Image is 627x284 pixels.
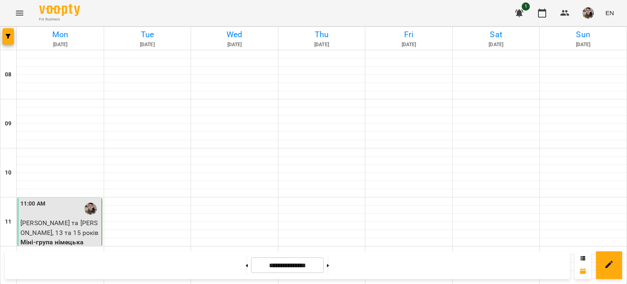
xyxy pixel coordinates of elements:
[367,41,451,49] h6: [DATE]
[18,28,102,41] h6: Mon
[10,3,29,23] button: Menu
[105,28,190,41] h6: Tue
[105,41,190,49] h6: [DATE]
[280,41,364,49] h6: [DATE]
[192,28,277,41] h6: Wed
[280,28,364,41] h6: Thu
[39,17,80,22] span: For Business
[5,119,11,128] h6: 09
[84,203,97,215] img: Задневулиця Кирило Владиславович
[20,237,100,247] p: Міні-група німецька
[18,41,102,49] h6: [DATE]
[454,28,538,41] h6: Sat
[5,168,11,177] h6: 10
[541,28,625,41] h6: Sun
[367,28,451,41] h6: Fri
[454,41,538,49] h6: [DATE]
[20,199,45,208] label: 11:00 AM
[20,219,99,237] span: [PERSON_NAME] та [PERSON_NAME], 13 та 15 років
[192,41,277,49] h6: [DATE]
[541,41,625,49] h6: [DATE]
[39,4,80,16] img: Voopty Logo
[5,217,11,226] h6: 11
[522,2,530,11] span: 1
[605,9,614,17] span: EN
[5,70,11,79] h6: 08
[583,7,594,19] img: fc1e08aabc335e9c0945016fe01e34a0.jpg
[602,5,617,20] button: EN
